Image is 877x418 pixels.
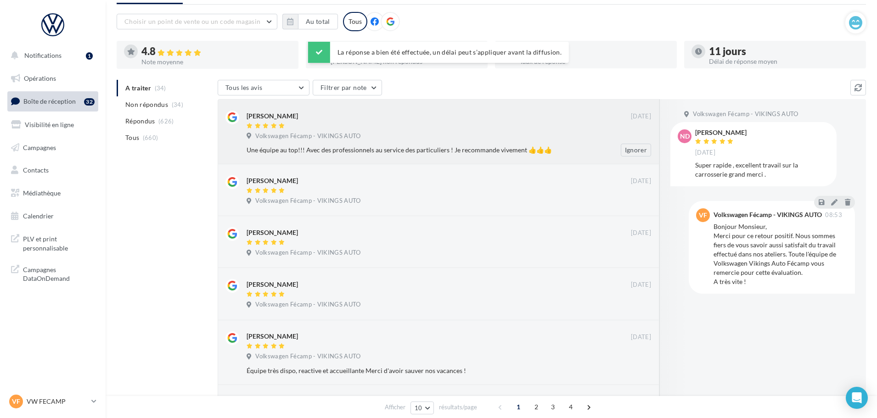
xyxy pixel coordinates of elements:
[6,91,100,111] a: Boîte de réception32
[343,12,367,31] div: Tous
[125,117,155,126] span: Répondus
[6,229,100,256] a: PLV et print personnalisable
[158,117,174,125] span: (626)
[255,249,360,257] span: Volkswagen Fécamp - VIKINGS AUTO
[247,332,298,341] div: [PERSON_NAME]
[695,129,747,136] div: [PERSON_NAME]
[563,400,578,414] span: 4
[385,403,405,412] span: Afficher
[511,400,526,414] span: 1
[27,397,88,406] p: VW FECAMP
[6,69,100,88] a: Opérations
[24,51,62,59] span: Notifications
[6,206,100,226] a: Calendrier
[631,177,651,185] span: [DATE]
[846,387,868,409] div: Open Intercom Messenger
[117,14,277,29] button: Choisir un point de vente ou un code magasin
[247,145,591,155] div: Une équipe au top!!! Avec des professionnels au service des particuliers ! Je recommande vivement...
[143,134,158,141] span: (660)
[23,212,54,220] span: Calendrier
[545,400,560,414] span: 3
[631,333,651,341] span: [DATE]
[225,84,263,91] span: Tous les avis
[282,14,338,29] button: Au total
[23,97,76,105] span: Boîte de réception
[410,401,434,414] button: 10
[12,397,20,406] span: VF
[255,352,360,361] span: Volkswagen Fécamp - VIKINGS AUTO
[308,42,569,63] div: La réponse a bien été effectuée, un délai peut s’appliquer avant la diffusion.
[631,229,651,237] span: [DATE]
[255,197,360,205] span: Volkswagen Fécamp - VIKINGS AUTO
[23,189,61,197] span: Médiathèque
[247,280,298,289] div: [PERSON_NAME]
[7,393,98,410] a: VF VW FECAMP
[714,222,848,286] div: Bonjour Monsieur, Merci pour ce retour positif. Nous sommes fiers de vous savoir aussi satisfait ...
[23,143,56,151] span: Campagnes
[247,228,298,237] div: [PERSON_NAME]
[439,403,477,412] span: résultats/page
[714,212,822,218] div: Volkswagen Fécamp - VIKINGS AUTO
[23,233,95,252] span: PLV et print personnalisable
[631,112,651,121] span: [DATE]
[709,46,859,56] div: 11 jours
[86,52,93,60] div: 1
[84,98,95,106] div: 32
[520,58,669,65] div: Taux de réponse
[23,166,49,174] span: Contacts
[23,263,95,283] span: Campagnes DataOnDemand
[693,110,798,118] span: Volkswagen Fécamp - VIKINGS AUTO
[24,74,56,82] span: Opérations
[172,101,183,108] span: (34)
[631,281,651,289] span: [DATE]
[141,46,291,57] div: 4.8
[699,211,707,220] span: VF
[313,80,382,95] button: Filtrer par note
[6,138,100,157] a: Campagnes
[255,301,360,309] span: Volkswagen Fécamp - VIKINGS AUTO
[529,400,544,414] span: 2
[255,132,360,140] span: Volkswagen Fécamp - VIKINGS AUTO
[125,100,168,109] span: Non répondus
[125,133,139,142] span: Tous
[621,144,651,156] button: Ignorer
[6,161,100,180] a: Contacts
[6,184,100,203] a: Médiathèque
[124,17,260,25] span: Choisir un point de vente ou un code magasin
[415,404,422,412] span: 10
[141,59,291,65] div: Note moyenne
[680,132,690,141] span: ND
[695,161,829,179] div: Super rapide , excellent travail sur la carrosserie grand merci .
[709,58,859,65] div: Délai de réponse moyen
[520,46,669,56] div: 95 %
[6,115,100,134] a: Visibilité en ligne
[695,149,715,157] span: [DATE]
[298,14,338,29] button: Au total
[825,212,842,218] span: 08:53
[218,80,309,95] button: Tous les avis
[25,121,74,128] span: Visibilité en ligne
[6,46,96,65] button: Notifications 1
[247,366,591,375] div: Équipe très dispo, reactive et accueillante Merci d'avoir sauver nos vacances !
[247,176,298,185] div: [PERSON_NAME]
[6,260,100,287] a: Campagnes DataOnDemand
[247,111,298,121] div: [PERSON_NAME]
